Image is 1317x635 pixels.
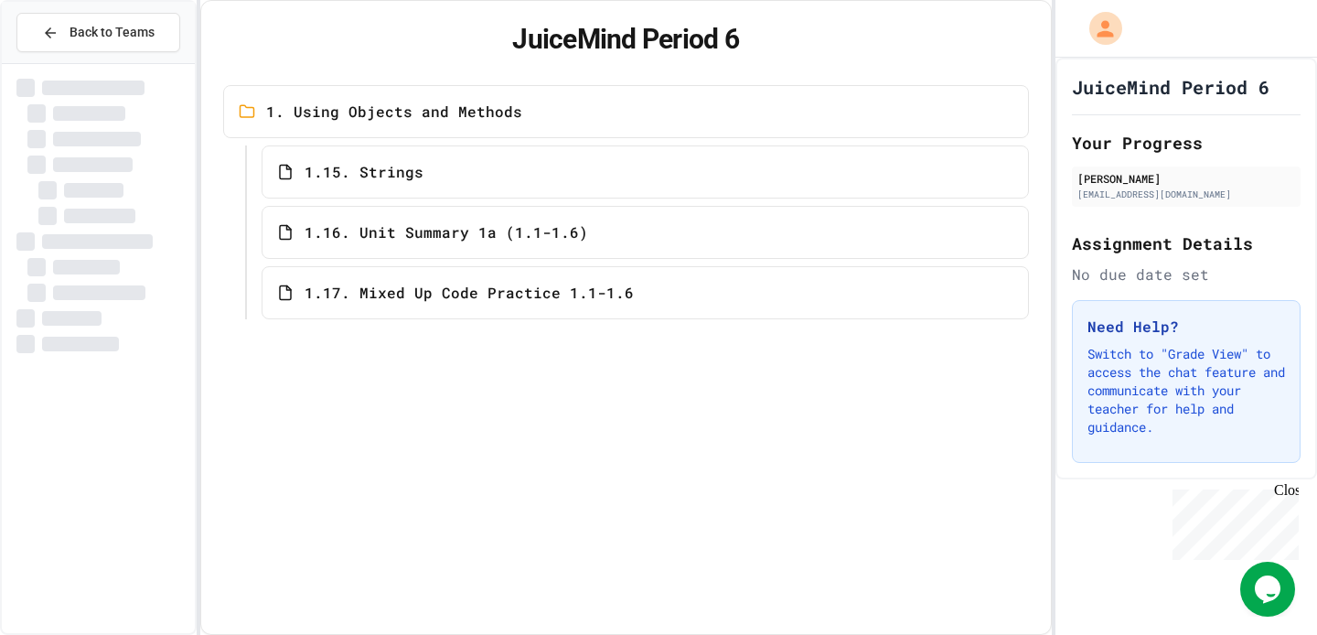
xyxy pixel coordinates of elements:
iframe: chat widget [1240,562,1299,617]
h3: Need Help? [1087,316,1285,338]
a: 1.17. Mixed Up Code Practice 1.1-1.6 [262,266,1029,319]
button: Back to Teams [16,13,180,52]
div: [PERSON_NAME] [1077,170,1295,187]
span: 1.17. Mixed Up Code Practice 1.1-1.6 [305,282,634,304]
span: 1.15. Strings [305,161,423,183]
span: 1.16. Unit Summary 1a (1.1-1.6) [305,221,588,243]
a: 1.15. Strings [262,145,1029,199]
p: Switch to "Grade View" to access the chat feature and communicate with your teacher for help and ... [1087,345,1285,436]
div: My Account [1070,7,1127,49]
h1: JuiceMind Period 6 [223,23,1029,56]
h2: Assignment Details [1072,231,1301,256]
span: 1. Using Objects and Methods [266,101,522,123]
span: Back to Teams [70,23,155,42]
h2: Your Progress [1072,130,1301,156]
a: 1.16. Unit Summary 1a (1.1-1.6) [262,206,1029,259]
h1: JuiceMind Period 6 [1072,74,1269,100]
iframe: chat widget [1165,482,1299,560]
div: [EMAIL_ADDRESS][DOMAIN_NAME] [1077,188,1295,201]
div: No due date set [1072,264,1301,285]
div: Chat with us now!Close [7,7,126,116]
